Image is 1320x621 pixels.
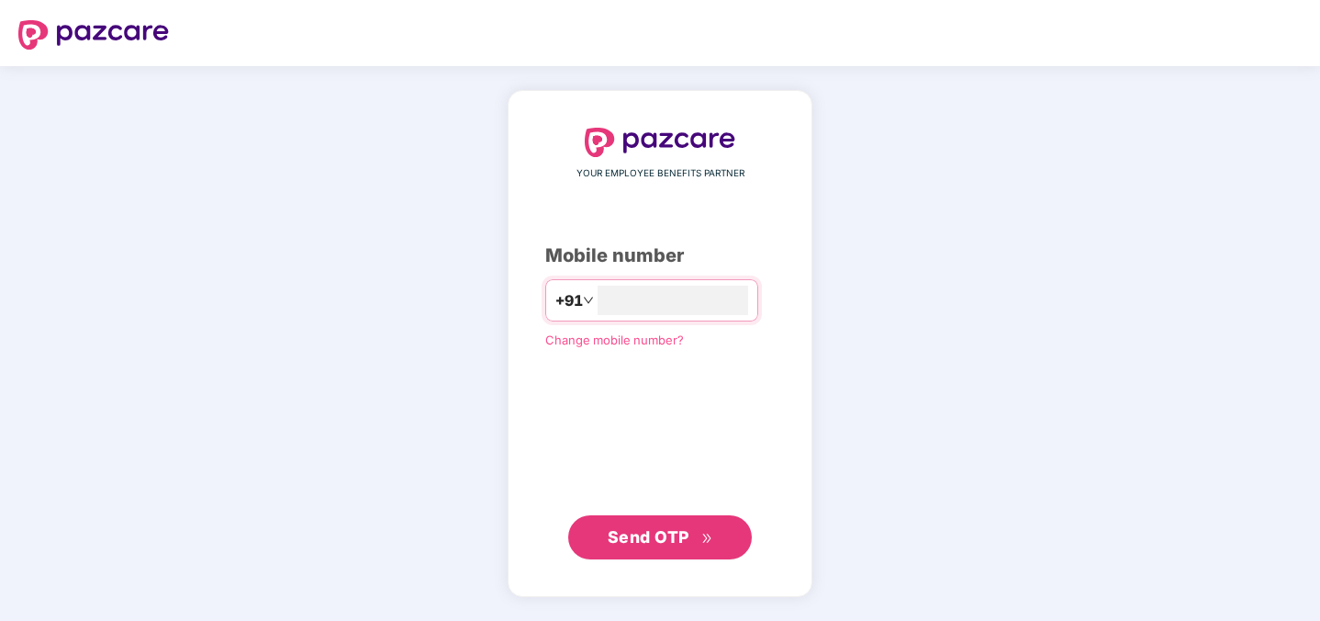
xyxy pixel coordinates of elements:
[585,128,735,157] img: logo
[576,166,744,181] span: YOUR EMPLOYEE BENEFITS PARTNER
[18,20,169,50] img: logo
[545,333,684,347] a: Change mobile number?
[568,515,752,559] button: Send OTPdouble-right
[555,289,583,312] span: +91
[608,527,689,547] span: Send OTP
[701,533,713,545] span: double-right
[545,242,775,270] div: Mobile number
[583,295,594,306] span: down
